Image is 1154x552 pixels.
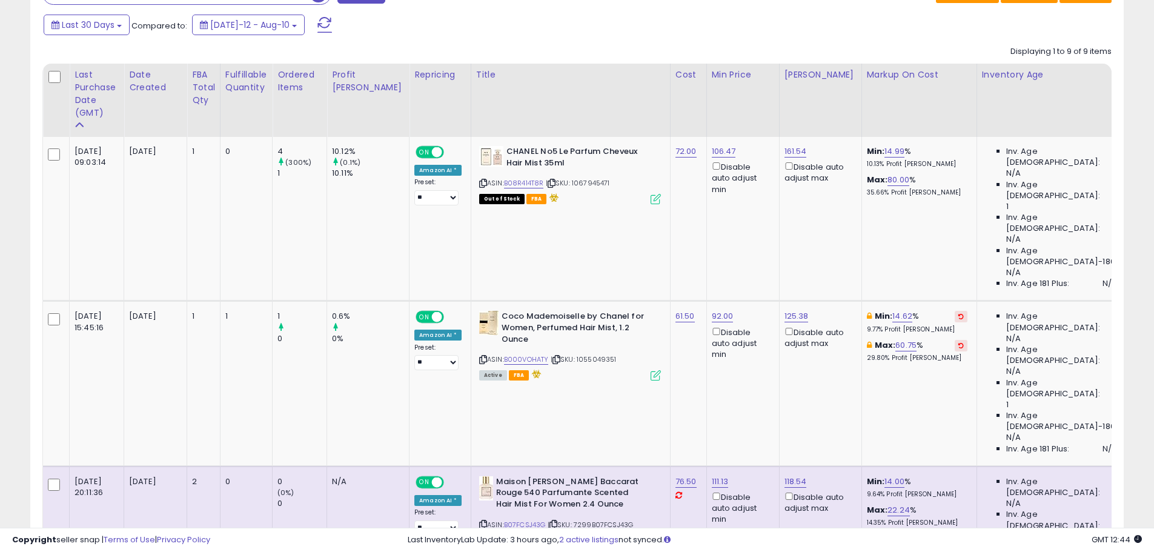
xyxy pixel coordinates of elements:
[75,68,119,119] div: Last Purchase Date (GMT)
[192,311,211,322] div: 1
[551,354,617,364] span: | SKU: 1055049351
[1006,267,1021,278] span: N/A
[784,476,807,488] a: 118.54
[1006,410,1117,432] span: Inv. Age [DEMOGRAPHIC_DATA]-180:
[546,193,559,202] i: hazardous material
[75,146,114,168] div: [DATE] 09:03:14
[277,146,327,157] div: 4
[675,68,701,81] div: Cost
[479,311,499,335] img: 41UNc-miUNL._SL40_.jpg
[867,68,972,81] div: Markup on Cost
[12,534,56,545] strong: Copyright
[332,146,409,157] div: 10.12%
[285,158,311,167] small: (300%)
[784,160,852,184] div: Disable auto adjust max
[192,146,211,157] div: 1
[1006,201,1009,212] span: 1
[526,194,547,204] span: FBA
[867,340,967,362] div: %
[1092,534,1142,545] span: 2025-09-10 12:44 GMT
[44,15,130,35] button: Last 30 Days
[1006,278,1070,289] span: Inv. Age 181 Plus:
[784,490,852,514] div: Disable auto adjust max
[129,476,177,487] div: [DATE]
[867,174,888,185] b: Max:
[712,145,736,158] a: 106.47
[784,68,857,81] div: [PERSON_NAME]
[504,354,549,365] a: B000VOHATY
[867,188,967,197] p: 35.66% Profit [PERSON_NAME]
[414,178,462,205] div: Preset:
[867,146,967,168] div: %
[529,370,542,378] i: hazardous material
[1006,245,1117,267] span: Inv. Age [DEMOGRAPHIC_DATA]-180:
[104,534,155,545] a: Terms of Use
[192,15,305,35] button: [DATE]-12 - Aug-10
[1006,212,1117,234] span: Inv. Age [DEMOGRAPHIC_DATA]:
[277,498,327,509] div: 0
[1006,432,1021,443] span: N/A
[1006,444,1070,454] span: Inv. Age 181 Plus:
[712,68,774,81] div: Min Price
[192,68,215,107] div: FBA Total Qty
[1103,278,1117,289] span: N/A
[192,476,211,487] div: 2
[131,20,187,32] span: Compared to:
[675,145,697,158] a: 72.00
[277,168,327,179] div: 1
[875,339,896,351] b: Max:
[12,534,210,546] div: seller snap | |
[210,19,290,31] span: [DATE]-12 - Aug-10
[277,333,327,344] div: 0
[62,19,114,31] span: Last 30 Days
[442,477,462,487] span: OFF
[332,168,409,179] div: 10.11%
[332,311,409,322] div: 0.6%
[1103,444,1117,454] span: N/A
[277,68,322,94] div: Ordered Items
[784,325,852,349] div: Disable auto adjust max
[496,476,643,513] b: Maison [PERSON_NAME] Baccarat Rouge 540 Parfumante Scented Hair Mist For Women 2.4 Ounce
[875,310,893,322] b: Min:
[479,194,525,204] span: All listings that are currently out of stock and unavailable for purchase on Amazon
[884,145,904,158] a: 14.99
[1006,311,1117,333] span: Inv. Age [DEMOGRAPHIC_DATA]:
[479,311,661,379] div: ASIN:
[157,534,210,545] a: Privacy Policy
[1010,46,1112,58] div: Displaying 1 to 9 of 9 items
[867,505,967,527] div: %
[559,534,618,545] a: 2 active listings
[867,175,967,197] div: %
[784,310,809,322] a: 125.38
[546,178,610,188] span: | SKU: 1067945471
[712,490,770,525] div: Disable auto adjust min
[332,68,404,94] div: Profit [PERSON_NAME]
[225,476,263,487] div: 0
[129,146,177,157] div: [DATE]
[1006,168,1021,179] span: N/A
[1006,509,1117,531] span: Inv. Age [DEMOGRAPHIC_DATA]:
[417,477,432,487] span: ON
[225,146,263,157] div: 0
[417,147,432,158] span: ON
[1006,344,1117,366] span: Inv. Age [DEMOGRAPHIC_DATA]:
[712,476,729,488] a: 111.13
[1006,146,1117,168] span: Inv. Age [DEMOGRAPHIC_DATA]:
[332,333,409,344] div: 0%
[277,311,327,322] div: 1
[867,325,967,334] p: 9.77% Profit [PERSON_NAME]
[887,174,909,186] a: 80.00
[75,476,114,498] div: [DATE] 20:11:36
[982,68,1121,81] div: Inventory Age
[675,476,697,488] a: 76.50
[867,354,967,362] p: 29.80% Profit [PERSON_NAME]
[867,476,885,487] b: Min:
[225,68,267,94] div: Fulfillable Quantity
[712,310,734,322] a: 92.00
[479,146,503,167] img: 3165eMWEXAL._SL40_.jpg
[414,495,462,506] div: Amazon AI *
[479,146,661,203] div: ASIN:
[892,310,912,322] a: 14.62
[506,146,654,171] b: CHANEL No5 Le Parfum Cheveux Hair Mist 35ml
[225,311,263,322] div: 1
